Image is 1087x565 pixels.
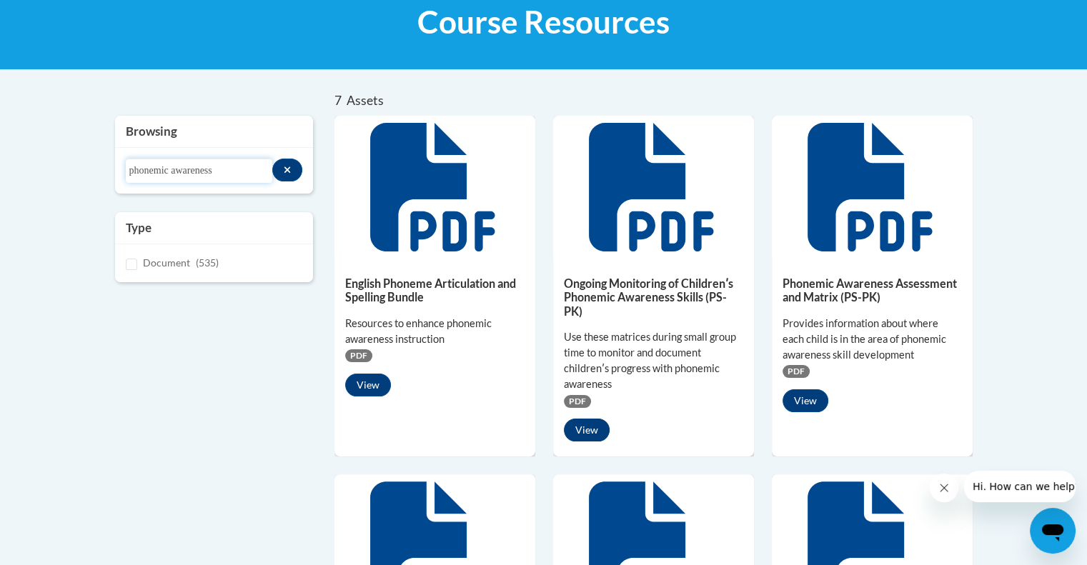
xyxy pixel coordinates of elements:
[783,365,810,378] span: PDF
[126,219,303,236] h3: Type
[143,256,190,269] span: Document
[783,389,828,412] button: View
[9,10,116,21] span: Hi. How can we help?
[126,159,272,183] input: Search resources
[964,471,1076,502] iframe: Message from company
[345,374,391,396] button: View
[417,3,670,41] span: Course Resources
[334,93,342,108] span: 7
[564,395,591,408] span: PDF
[126,123,303,140] h3: Browsing
[1030,508,1076,554] iframe: Button to launch messaging window
[345,276,525,304] h5: English Phoneme Articulation and Spelling Bundle
[930,474,958,502] iframe: Close message
[564,329,743,392] div: Use these matrices during small group time to monitor and document childrenʹs progress with phone...
[783,276,962,304] h5: Phonemic Awareness Assessment and Matrix (PS-PK)
[345,316,525,347] div: Resources to enhance phonemic awareness instruction
[347,93,384,108] span: Assets
[196,256,219,269] span: (535)
[564,276,743,318] h5: Ongoing Monitoring of Childrenʹs Phonemic Awareness Skills (PS-PK)
[345,349,372,362] span: PDF
[783,316,962,363] div: Provides information about where each child is in the area of phonemic awareness skill development
[564,419,610,441] button: View
[272,159,303,181] button: Search resources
